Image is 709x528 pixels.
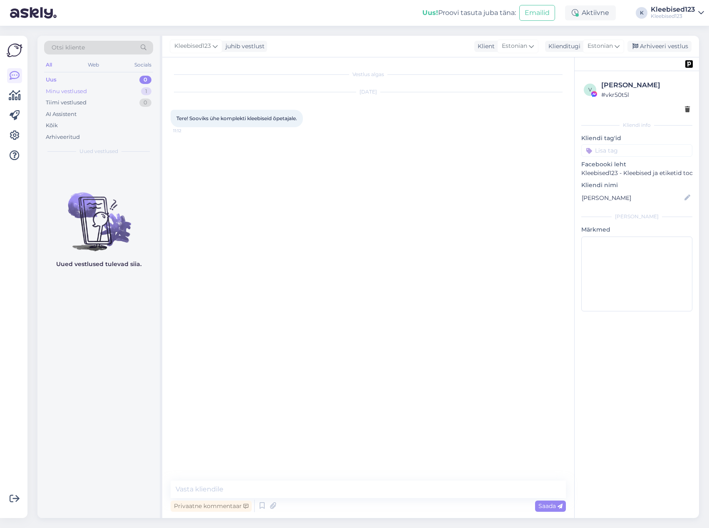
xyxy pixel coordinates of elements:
[56,260,141,269] p: Uued vestlused tulevad siia.
[52,43,85,52] span: Otsi kliente
[581,169,692,178] p: Kleebised123 - Kleebised ja etiketid toodetele ning kleebised autodele.
[46,110,77,118] div: AI Assistent
[565,5,616,20] div: Aktiivne
[7,42,22,58] img: Askly Logo
[581,134,692,143] p: Kliendi tag'id
[86,59,101,70] div: Web
[422,8,516,18] div: Proovi tasuta juba täna:
[685,60,693,68] img: pd
[139,99,151,107] div: 0
[651,6,695,13] div: Kleebised123
[519,5,555,21] button: Emailid
[171,88,566,96] div: [DATE]
[79,148,118,155] span: Uued vestlused
[581,160,692,169] p: Facebooki leht
[37,178,160,252] img: No chats
[44,59,54,70] div: All
[545,42,580,51] div: Klienditugi
[46,99,87,107] div: Tiimi vestlused
[582,193,683,202] input: Lisa nimi
[588,42,613,51] span: Estonian
[538,502,563,510] span: Saada
[588,86,592,93] span: v
[174,42,211,51] span: Kleebised123
[139,76,151,84] div: 0
[222,42,265,51] div: juhib vestlust
[46,87,87,96] div: Minu vestlused
[171,501,252,512] div: Privaatne kommentaar
[141,87,151,96] div: 1
[581,181,692,190] p: Kliendi nimi
[651,13,695,20] div: Kleebised123
[474,42,495,51] div: Klient
[581,144,692,157] input: Lisa tag
[422,9,438,17] b: Uus!
[46,76,57,84] div: Uus
[636,7,647,19] div: K
[581,121,692,129] div: Kliendi info
[581,225,692,234] p: Märkmed
[601,80,690,90] div: [PERSON_NAME]
[502,42,527,51] span: Estonian
[173,128,204,134] span: 11:12
[46,133,80,141] div: Arhiveeritud
[46,121,58,130] div: Kõik
[171,71,566,78] div: Vestlus algas
[133,59,153,70] div: Socials
[581,213,692,220] div: [PERSON_NAME]
[627,41,692,52] div: Arhiveeri vestlus
[651,6,704,20] a: Kleebised123Kleebised123
[176,115,297,121] span: Tere! Sooviks ühe komplekti kleebiseid õpetajale.
[601,90,690,99] div: # vkr50t5l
